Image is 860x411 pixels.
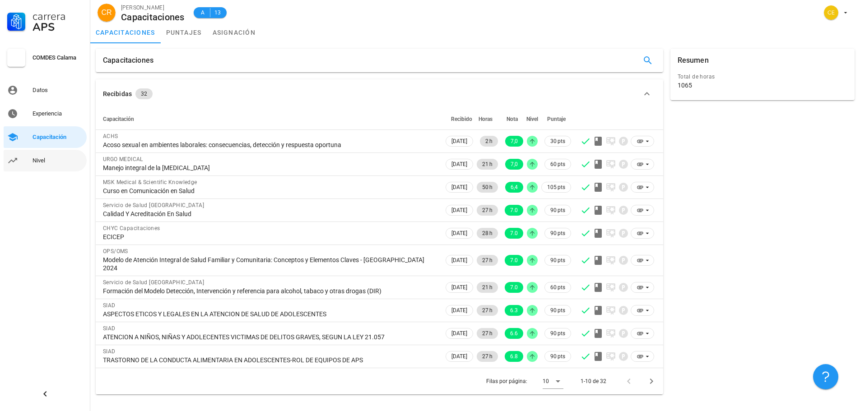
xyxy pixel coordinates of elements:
th: Puntaje [539,108,573,130]
span: SIAD [103,348,116,355]
div: Capacitaciones [121,12,185,22]
span: 50 h [482,182,493,193]
div: Filas por página: [486,368,563,394]
span: OPS/OMS [103,248,128,254]
span: 27 h [482,305,493,316]
span: 90 pts [550,352,565,361]
span: 90 pts [550,329,565,338]
span: 21 h [482,282,493,293]
div: Acoso sexual en ambientes laborales: consecuencias, detección y respuesta oportuna [103,141,437,149]
span: [DATE] [451,205,467,215]
span: 2 h [485,136,493,147]
a: asignación [207,22,261,43]
span: Puntaje [547,116,566,122]
th: Nota [500,108,525,130]
div: Manejo integral de la [MEDICAL_DATA] [103,164,437,172]
span: 105 pts [547,183,565,192]
div: Total de horas [678,72,847,81]
a: capacitaciones [90,22,161,43]
span: SIAD [103,302,116,309]
div: COMDES Calama [33,54,83,61]
div: avatar [824,5,838,20]
a: Datos [4,79,87,101]
span: 27 h [482,205,493,216]
span: Nivel [526,116,538,122]
span: 60 pts [550,160,565,169]
th: Nivel [525,108,539,130]
div: Recibidas [103,89,132,99]
a: puntajes [161,22,207,43]
div: Nivel [33,157,83,164]
div: 1-10 de 32 [581,377,606,385]
span: 7.0 [510,228,518,239]
th: Horas [475,108,500,130]
span: 7.0 [510,282,518,293]
div: avatar [98,4,116,22]
span: 7,0 [511,159,518,170]
span: 90 pts [550,306,565,315]
a: Nivel [4,150,87,171]
a: Experiencia [4,103,87,125]
span: SIAD [103,325,116,332]
span: 90 pts [550,229,565,238]
span: [DATE] [451,159,467,169]
span: URGO MEDICAL [103,156,143,162]
th: Recibido [444,108,475,130]
span: 6.6 [510,328,518,339]
span: Horas [479,116,493,122]
span: 27 h [482,351,493,362]
span: Servicio de Salud [GEOGRAPHIC_DATA] [103,202,204,208]
button: Recibidas 32 [96,79,663,108]
th: Capacitación [96,108,444,130]
span: ACHS [103,133,118,139]
div: Formación del Modelo Detección, Intervención y referencia para alcohol, tabaco y otras drogas (DIR) [103,287,437,295]
span: 7,0 [511,136,518,147]
span: 32 [141,88,147,99]
span: 28 h [482,228,493,239]
div: ATENCION A NIÑOS, NIÑAS Y ADOLECENTES VICTIMAS DE DELITOS GRAVES, SEGUN LA LEY 21.057 [103,333,437,341]
div: Resumen [678,49,709,72]
span: 21 h [482,159,493,170]
div: Datos [33,87,83,94]
span: Recibido [451,116,472,122]
span: [DATE] [451,305,467,315]
div: APS [33,22,83,32]
div: Capacitación [33,134,83,141]
span: [DATE] [451,282,467,292]
span: [DATE] [451,328,467,338]
span: Servicio de Salud [GEOGRAPHIC_DATA] [103,279,204,286]
span: [DATE] [451,136,467,146]
span: [DATE] [451,255,467,265]
span: [DATE] [451,182,467,192]
span: 6.3 [510,305,518,316]
div: Capacitaciones [103,49,153,72]
div: ASPECTOS ETICOS Y LEGALES EN LA ATENCION DE SALUD DE ADOLESCENTES [103,310,437,318]
span: 30 pts [550,137,565,146]
span: 60 pts [550,283,565,292]
span: A [199,8,206,17]
div: Experiencia [33,110,83,117]
span: 6,4 [511,182,518,193]
div: 10Filas por página: [543,374,563,388]
span: CR [101,4,112,22]
span: 27 h [482,328,493,339]
span: 90 pts [550,206,565,215]
span: MSK Medical & Scientific Knowledge [103,179,197,185]
div: Modelo de Atención Integral de Salud Familiar y Comunitaria: Conceptos y Elementos Claves - [GEOG... [103,256,437,272]
a: Capacitación [4,126,87,148]
div: TRASTORNO DE LA CONDUCTA ALIMENTARIA EN ADOLESCENTES-ROL DE EQUIPOS DE APS [103,356,437,364]
span: Capacitación [103,116,134,122]
span: CHYC Capacitaciones [103,225,160,231]
div: 1065 [678,81,692,89]
div: Calidad Y Acreditación En Salud [103,210,437,218]
span: 7.0 [510,255,518,266]
span: [DATE] [451,228,467,238]
span: 90 pts [550,256,565,265]
span: 13 [214,8,221,17]
div: Carrera [33,11,83,22]
span: Nota [507,116,518,122]
div: Curso en Comunicación en Salud [103,187,437,195]
div: ECICEP [103,233,437,241]
div: 10 [543,377,549,385]
span: 27 h [482,255,493,266]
